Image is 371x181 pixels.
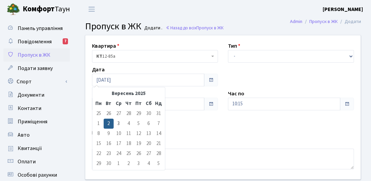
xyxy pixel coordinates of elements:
[114,149,124,159] td: 24
[18,51,50,59] span: Пропуск в ЖК
[166,25,224,31] a: Назад до всіхПропуск в ЖК
[290,18,302,25] a: Admin
[144,109,154,119] td: 30
[104,99,114,109] th: Вт
[124,119,134,129] td: 4
[94,129,104,139] td: 8
[124,139,134,149] td: 18
[94,149,104,159] td: 22
[85,20,141,33] span: Пропуск в ЖК
[104,109,114,119] td: 26
[134,139,144,149] td: 19
[104,149,114,159] td: 23
[23,4,55,14] b: Комфорт
[23,4,70,15] span: Таун
[3,155,70,168] a: Оплати
[338,18,361,25] li: Додати
[104,129,114,139] td: 9
[104,119,114,129] td: 2
[3,48,70,62] a: Пропуск в ЖК
[3,102,70,115] a: Контакти
[323,5,363,13] a: [PERSON_NAME]
[83,4,100,15] button: Переключити навігацію
[114,109,124,119] td: 27
[94,119,104,129] td: 1
[94,159,104,169] td: 29
[3,142,70,155] a: Квитанції
[18,91,44,99] span: Документи
[154,129,164,139] td: 14
[18,118,47,125] span: Приміщення
[228,90,244,98] label: Час по
[3,115,70,128] a: Приміщення
[144,149,154,159] td: 27
[3,88,70,102] a: Документи
[3,35,70,48] a: Повідомлення7
[92,66,105,74] label: Дата
[124,149,134,159] td: 25
[18,65,53,72] span: Подати заявку
[18,171,57,179] span: Особові рахунки
[104,89,154,99] th: Вересень 2025
[143,25,163,31] small: Додати .
[280,15,371,29] nav: breadcrumb
[3,75,70,88] a: Спорт
[94,99,104,109] th: Пн
[309,18,338,25] a: Пропуск в ЖК
[134,119,144,129] td: 5
[18,38,52,45] span: Повідомлення
[114,99,124,109] th: Ср
[134,129,144,139] td: 12
[114,159,124,169] td: 1
[63,38,68,44] div: 7
[96,53,210,60] span: <b>КТ</b>&nbsp;&nbsp;&nbsp;&nbsp;12-85а
[124,109,134,119] td: 28
[196,25,224,31] span: Пропуск в ЖК
[154,149,164,159] td: 28
[124,129,134,139] td: 11
[134,149,144,159] td: 26
[144,99,154,109] th: Сб
[144,139,154,149] td: 20
[18,131,30,139] span: Авто
[144,159,154,169] td: 4
[104,159,114,169] td: 30
[154,119,164,129] td: 7
[94,139,104,149] td: 15
[3,62,70,75] a: Подати заявку
[18,25,63,32] span: Панель управління
[144,119,154,129] td: 6
[144,129,154,139] td: 13
[134,159,144,169] td: 3
[323,6,363,13] b: [PERSON_NAME]
[114,139,124,149] td: 17
[3,22,70,35] a: Панель управління
[228,42,240,50] label: Тип
[94,109,104,119] td: 25
[154,159,164,169] td: 5
[154,139,164,149] td: 21
[7,3,20,16] img: logo.png
[96,53,102,60] b: КТ
[134,99,144,109] th: Пт
[134,109,144,119] td: 29
[18,105,41,112] span: Контакти
[18,145,42,152] span: Квитанції
[3,128,70,142] a: Авто
[114,129,124,139] td: 10
[114,119,124,129] td: 3
[154,99,164,109] th: Нд
[92,42,119,50] label: Квартира
[18,158,36,165] span: Оплати
[124,159,134,169] td: 2
[104,139,114,149] td: 16
[92,50,218,63] span: <b>КТ</b>&nbsp;&nbsp;&nbsp;&nbsp;12-85а
[124,99,134,109] th: Чт
[154,109,164,119] td: 31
